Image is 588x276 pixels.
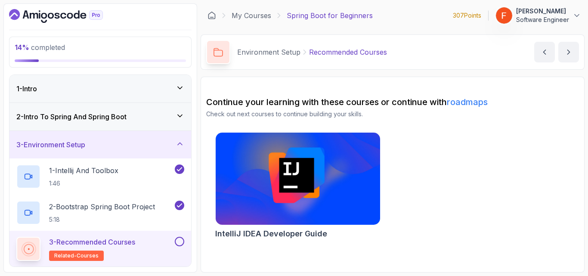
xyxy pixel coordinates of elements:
[453,11,481,20] p: 307 Points
[558,42,579,62] button: next content
[9,9,123,23] a: Dashboard
[49,165,118,176] p: 1 - Intellij And Toolbox
[49,202,155,212] p: 2 - Bootstrap Spring Boot Project
[15,43,65,52] span: completed
[287,10,373,21] p: Spring Boot for Beginners
[216,133,380,225] img: IntelliJ IDEA Developer Guide card
[215,132,381,240] a: IntelliJ IDEA Developer Guide cardIntelliJ IDEA Developer Guide
[207,11,216,20] a: Dashboard
[309,47,387,57] p: Recommended Courses
[16,164,184,189] button: 1-Intellij And Toolbox1:46
[206,96,579,108] h2: Continue your learning with these courses or continue with
[54,252,99,259] span: related-courses
[16,237,184,261] button: 3-Recommended Coursesrelated-courses
[516,16,569,24] p: Software Engineer
[16,84,37,94] h3: 1 - Intro
[232,10,271,21] a: My Courses
[534,42,555,62] button: previous content
[9,131,191,158] button: 3-Environment Setup
[16,140,85,150] h3: 3 - Environment Setup
[16,112,127,122] h3: 2 - Intro To Spring And Spring Boot
[16,201,184,225] button: 2-Bootstrap Spring Boot Project5:18
[49,215,155,224] p: 5:18
[495,7,581,24] button: user profile image[PERSON_NAME]Software Engineer
[206,110,579,118] p: Check out next courses to continue building your skills.
[237,47,300,57] p: Environment Setup
[49,237,135,247] p: 3 - Recommended Courses
[516,7,569,16] p: [PERSON_NAME]
[447,97,488,107] a: roadmaps
[9,75,191,102] button: 1-Intro
[49,179,118,188] p: 1:46
[15,43,29,52] span: 14 %
[9,103,191,130] button: 2-Intro To Spring And Spring Boot
[215,228,327,240] h2: IntelliJ IDEA Developer Guide
[496,7,512,24] img: user profile image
